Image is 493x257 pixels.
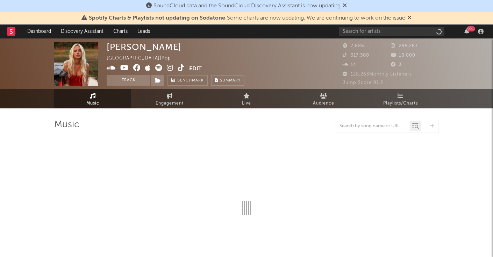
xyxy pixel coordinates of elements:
[167,75,208,86] a: Benchmark
[107,75,150,86] button: Track
[107,54,179,63] div: [GEOGRAPHIC_DATA] | Pop
[343,80,383,85] span: Jump Score: 91.2
[343,53,369,58] span: 317,300
[54,89,131,108] a: Music
[343,44,364,48] span: 7,886
[177,77,204,85] span: Benchmark
[189,64,202,73] button: Edit
[285,89,362,108] a: Audience
[86,99,99,108] span: Music
[156,99,184,108] span: Engagement
[362,89,439,108] a: Playlists/Charts
[339,27,444,36] input: Search for artists
[466,26,475,31] div: 99 +
[211,75,244,86] button: Summary
[464,29,469,34] button: 99+
[391,53,415,58] span: 10,000
[242,99,251,108] span: Live
[208,89,285,108] a: Live
[133,24,155,38] a: Leads
[89,15,405,21] span: : Some charts are now updating. We are continuing to work on the issue
[131,89,208,108] a: Engagement
[343,72,412,77] span: 128,263 Monthly Listeners
[56,24,108,38] a: Discovery Assistant
[107,42,181,52] div: [PERSON_NAME]
[89,15,225,21] span: Spotify Charts & Playlists not updating on Sodatone
[343,63,356,67] span: 14
[108,24,133,38] a: Charts
[391,63,402,67] span: 3
[343,3,347,9] span: Dismiss
[220,79,241,83] span: Summary
[153,3,341,9] span: SoundCloud data and the SoundCloud Discovery Assistant is now updating
[383,99,418,108] span: Playlists/Charts
[313,99,334,108] span: Audience
[391,44,418,48] span: 295,267
[336,123,410,129] input: Search by song name or URL
[22,24,56,38] a: Dashboard
[407,15,412,21] span: Dismiss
